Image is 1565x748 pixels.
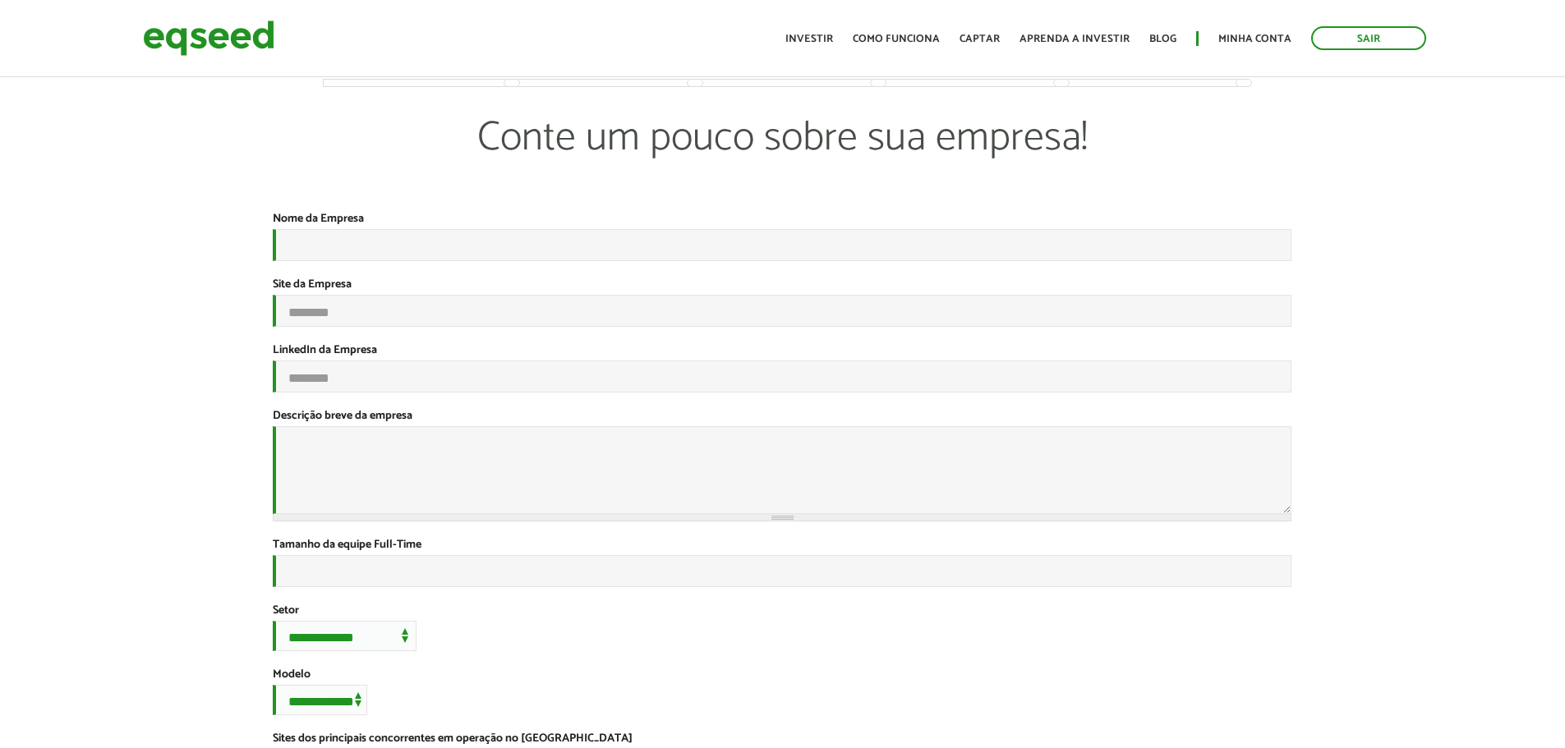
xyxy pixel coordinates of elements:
a: Investir [785,34,833,44]
label: Tamanho da equipe Full-Time [273,539,421,551]
a: Como funciona [853,34,940,44]
a: Captar [960,34,1000,44]
p: Conte um pouco sobre sua empresa! [324,113,1240,212]
a: Aprenda a investir [1020,34,1130,44]
label: Descrição breve da empresa [273,411,412,422]
img: EqSeed [143,16,274,60]
a: Blog [1149,34,1176,44]
label: Modelo [273,669,311,681]
label: LinkedIn da Empresa [273,345,377,356]
label: Sites dos principais concorrentes em operação no [GEOGRAPHIC_DATA] [273,733,633,745]
label: Nome da Empresa [273,213,364,225]
label: Setor [273,605,299,617]
label: Site da Empresa [273,279,352,291]
a: Minha conta [1218,34,1291,44]
a: Sair [1311,26,1426,50]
